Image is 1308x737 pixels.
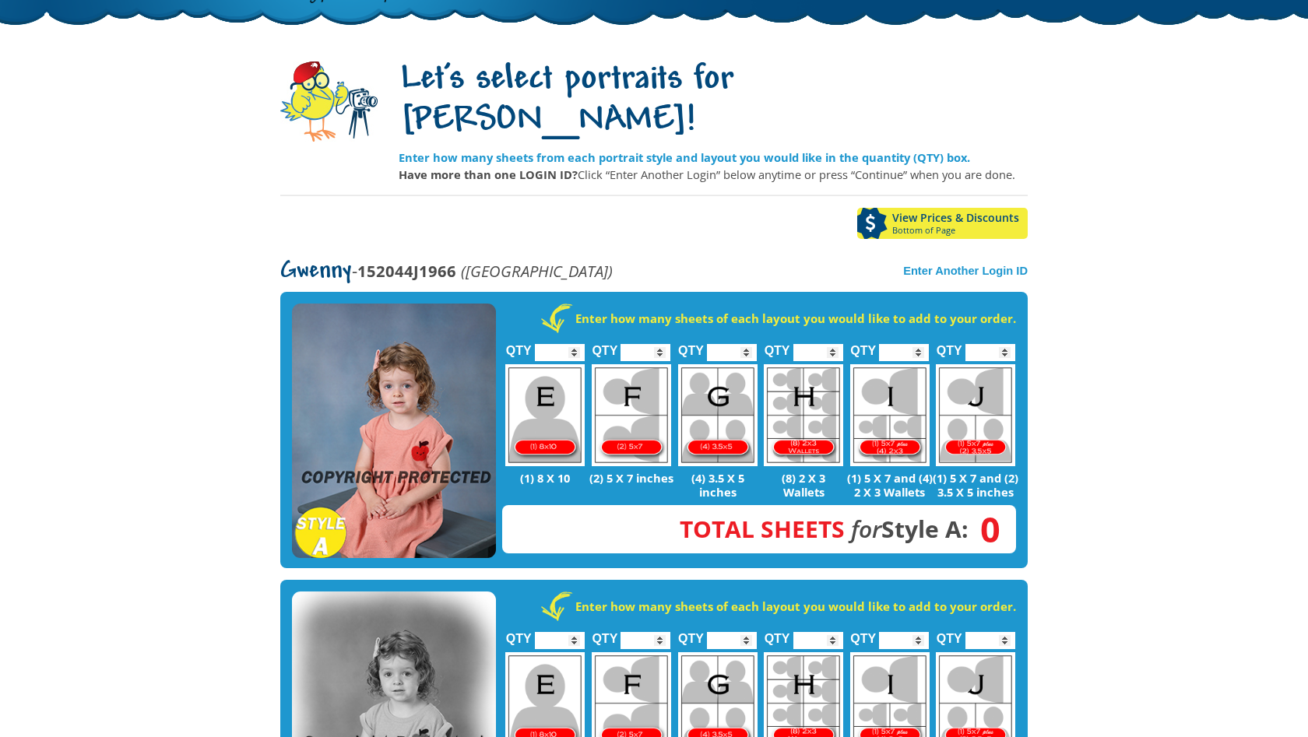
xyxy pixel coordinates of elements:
label: QTY [506,327,532,365]
span: Bottom of Page [892,226,1028,235]
span: 0 [969,521,1000,538]
label: QTY [506,615,532,653]
img: H [764,364,843,466]
p: (1) 5 X 7 and (2) 3.5 X 5 inches [933,471,1019,499]
img: STYLE A [292,304,496,559]
img: I [850,364,930,466]
img: camera-mascot [280,61,378,142]
strong: Enter how many sheets from each portrait style and layout you would like in the quantity (QTY) box. [399,149,970,165]
label: QTY [592,327,617,365]
p: (8) 2 X 3 Wallets [761,471,847,499]
label: QTY [765,615,790,653]
a: Enter Another Login ID [903,265,1028,277]
span: Total Sheets [680,513,845,545]
img: J [936,364,1015,466]
p: (4) 3.5 X 5 inches [674,471,761,499]
span: Gwenny [280,259,352,284]
label: QTY [765,327,790,365]
strong: Enter how many sheets of each layout you would like to add to your order. [575,598,1016,614]
em: ([GEOGRAPHIC_DATA]) [461,260,613,282]
label: QTY [678,327,704,365]
p: (1) 8 X 10 [502,471,589,485]
img: E [505,364,585,466]
p: Click “Enter Another Login” below anytime or press “Continue” when you are done. [399,166,1028,183]
strong: 152044J1966 [357,260,456,282]
a: View Prices & DiscountsBottom of Page [857,208,1028,239]
strong: Enter how many sheets of each layout you would like to add to your order. [575,311,1016,326]
label: QTY [678,615,704,653]
label: QTY [850,615,876,653]
p: (2) 5 X 7 inches [589,471,675,485]
p: (1) 5 X 7 and (4) 2 X 3 Wallets [846,471,933,499]
strong: Style A: [680,513,969,545]
img: G [678,364,758,466]
label: QTY [937,327,962,365]
strong: Have more than one LOGIN ID? [399,167,578,182]
h1: Let's select portraits for [PERSON_NAME]! [399,60,1028,142]
label: QTY [850,327,876,365]
p: - [280,262,613,280]
img: F [592,364,671,466]
label: QTY [592,615,617,653]
em: for [851,513,881,545]
label: QTY [937,615,962,653]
